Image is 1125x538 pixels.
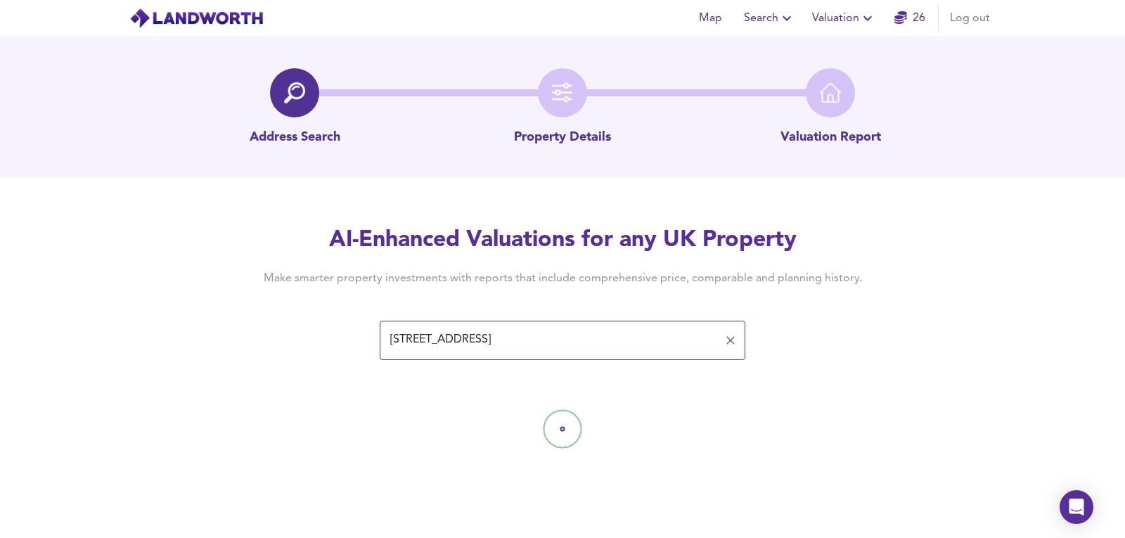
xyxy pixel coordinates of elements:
[242,271,883,286] h4: Make smarter property investments with reports that include comprehensive price, comparable and p...
[806,4,882,32] button: Valuation
[744,8,795,28] span: Search
[284,82,305,103] img: search-icon
[552,82,573,103] img: filter-icon
[721,331,740,350] button: Clear
[250,129,340,147] p: Address Search
[780,129,881,147] p: Valuation Report
[944,4,996,32] button: Log out
[693,8,727,28] span: Map
[894,8,925,28] a: 26
[386,327,718,354] input: Enter a postcode to start...
[514,129,611,147] p: Property Details
[820,82,841,103] img: home-icon
[492,359,633,499] img: Loading...
[738,4,801,32] button: Search
[688,4,733,32] button: Map
[887,4,932,32] button: 26
[950,8,990,28] span: Log out
[129,8,264,29] img: logo
[242,225,883,256] h2: AI-Enhanced Valuations for any UK Property
[1060,490,1093,524] div: Open Intercom Messenger
[812,8,876,28] span: Valuation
